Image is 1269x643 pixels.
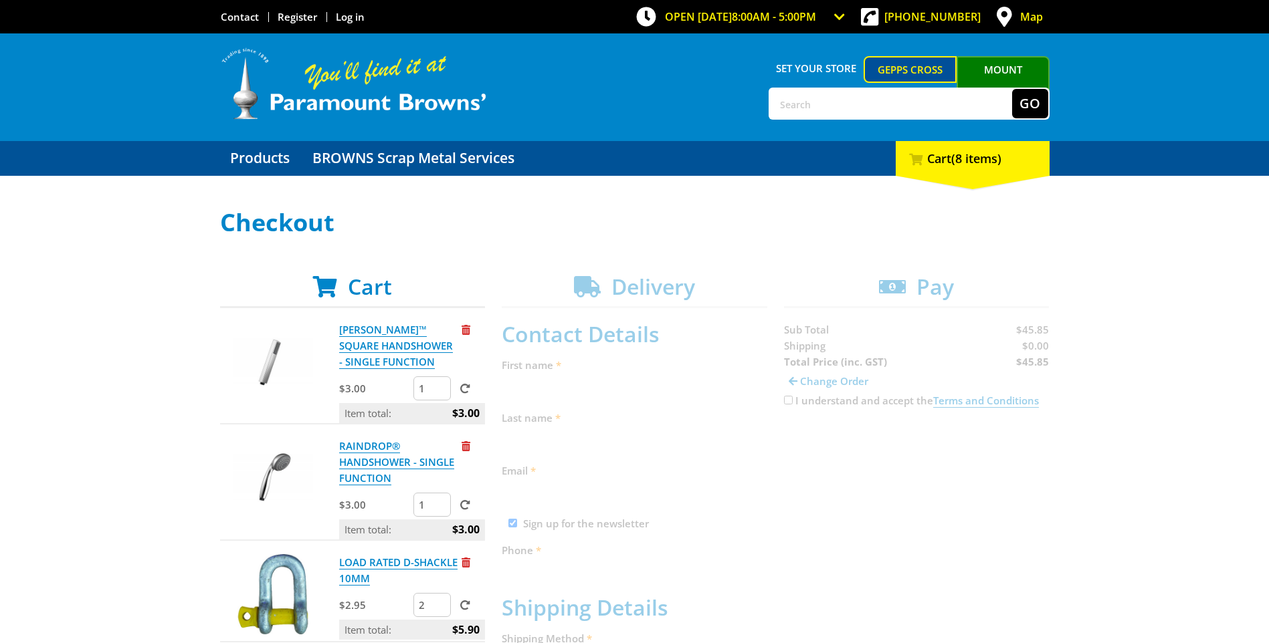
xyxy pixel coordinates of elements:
a: Gepps Cross [864,56,957,83]
span: $5.90 [452,620,480,640]
p: Item total: [339,403,485,423]
span: Set your store [769,56,864,80]
a: RAINDROP® HANDSHOWER - SINGLE FUNCTION [339,439,454,485]
a: Mount [PERSON_NAME] [957,56,1050,107]
a: LOAD RATED D-SHACKLE 10MM [339,555,458,586]
p: $3.00 [339,497,411,513]
span: (8 items) [951,150,1001,166]
span: 8:00am - 5:00pm [732,9,816,24]
a: Remove from cart [462,323,470,336]
a: Log in [336,10,365,23]
a: Remove from cart [462,439,470,453]
div: Cart [896,141,1050,176]
h1: Checkout [220,209,1050,236]
p: Item total: [339,519,485,539]
a: Go to the BROWNS Scrap Metal Services page [302,141,524,176]
img: LOAD RATED D-SHACKLE 10MM [233,554,313,634]
p: Item total: [339,620,485,640]
input: Search [770,89,1012,118]
button: Go [1012,89,1048,118]
a: Remove from cart [462,555,470,569]
a: [PERSON_NAME]™ SQUARE HANDSHOWER - SINGLE FUNCTION [339,323,453,369]
span: Cart [348,272,392,301]
img: Paramount Browns' [220,47,488,121]
span: OPEN [DATE] [665,9,816,24]
p: $2.95 [339,597,411,613]
a: Go to the Products page [220,141,300,176]
span: $3.00 [452,519,480,539]
img: RONDEL™ SQUARE HANDSHOWER - SINGLE FUNCTION [233,321,313,402]
a: Go to the registration page [278,10,317,23]
span: $3.00 [452,403,480,423]
p: $3.00 [339,380,411,396]
a: Go to the Contact page [221,10,259,23]
img: RAINDROP® HANDSHOWER - SINGLE FUNCTION [233,438,313,518]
